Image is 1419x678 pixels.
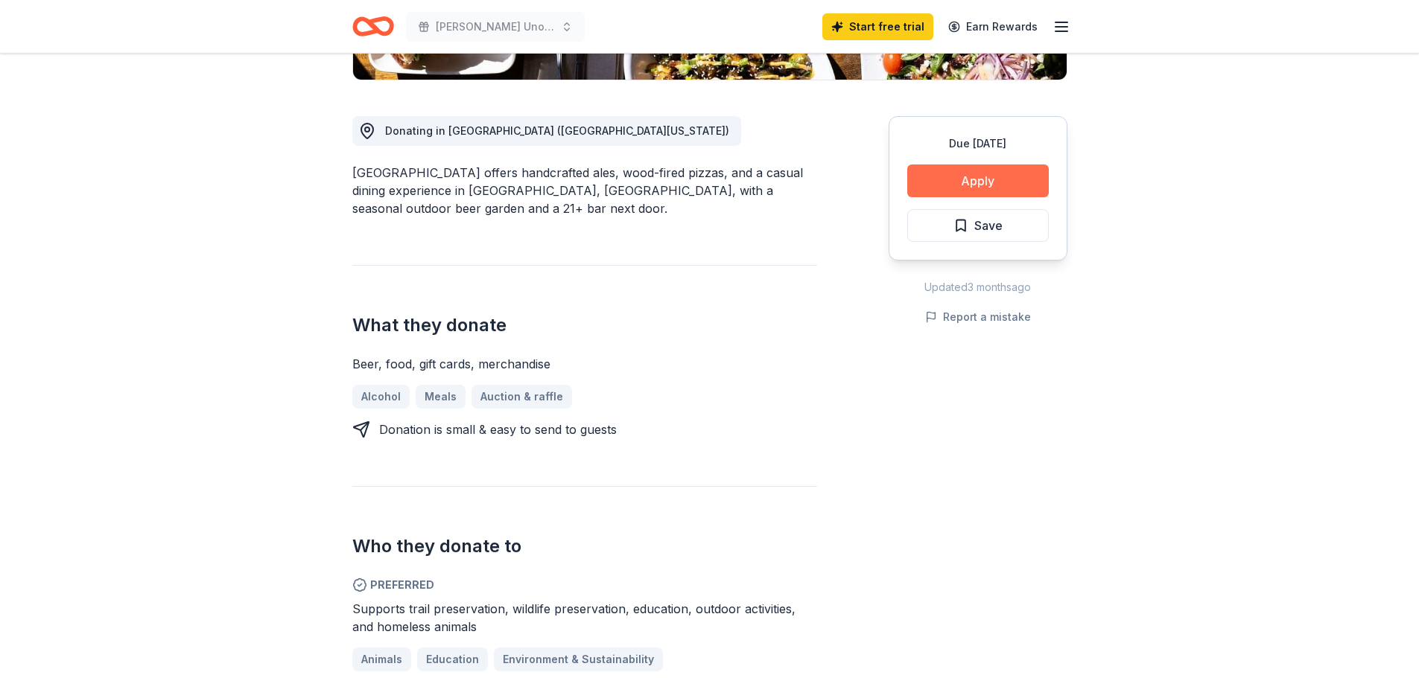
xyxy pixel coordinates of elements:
div: Due [DATE] [907,135,1049,153]
button: Report a mistake [925,308,1031,326]
a: Start free trial [822,13,933,40]
div: Donation is small & easy to send to guests [379,420,617,438]
h2: What they donate [352,313,817,337]
div: [GEOGRAPHIC_DATA] offers handcrafted ales, wood-fired pizzas, and a casual dining experience in [... [352,164,817,217]
a: Meals [416,385,466,409]
span: Preferred [352,576,817,594]
div: Beer, food, gift cards, merchandise [352,355,817,373]
span: Animals [361,650,402,668]
a: Animals [352,647,411,671]
button: Apply [907,164,1049,197]
h2: Who they donate to [352,534,817,558]
span: Donating in [GEOGRAPHIC_DATA] ([GEOGRAPHIC_DATA][US_STATE]) [385,124,729,137]
a: Home [352,9,394,44]
a: Environment & Sustainability [494,647,663,671]
button: Save [907,209,1049,242]
button: [PERSON_NAME] Uno Tournament at [PERSON_NAME][GEOGRAPHIC_DATA] [406,12,585,42]
span: Environment & Sustainability [503,650,654,668]
span: Education [426,650,479,668]
span: [PERSON_NAME] Uno Tournament at [PERSON_NAME][GEOGRAPHIC_DATA] [436,18,555,36]
a: Alcohol [352,385,410,409]
a: Auction & raffle [472,385,572,409]
span: Save [974,216,1003,235]
div: Updated 3 months ago [889,278,1067,296]
a: Earn Rewards [939,13,1047,40]
span: Supports trail preservation, wildlife preservation, education, outdoor activities, and homeless a... [352,601,796,634]
a: Education [417,647,488,671]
